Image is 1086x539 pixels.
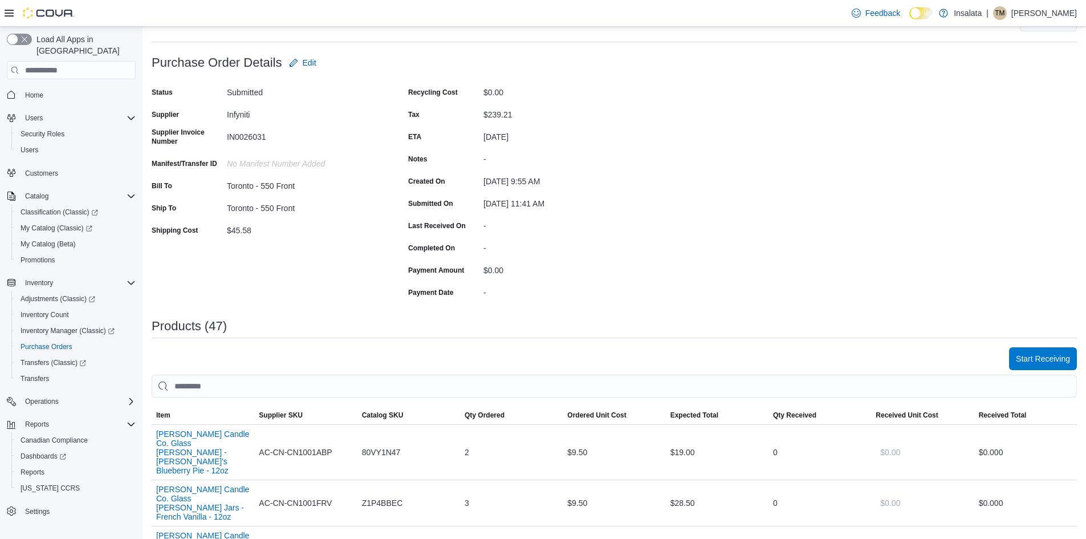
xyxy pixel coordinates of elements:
[954,6,982,20] p: Insalata
[11,236,140,252] button: My Catalog (Beta)
[21,256,55,265] span: Promotions
[16,481,84,495] a: [US_STATE] CCRS
[16,433,136,447] span: Canadian Compliance
[16,449,71,463] a: Dashboards
[567,411,626,420] span: Ordered Unit Cost
[909,7,933,19] input: Dark Mode
[11,252,140,268] button: Promotions
[909,19,910,20] span: Dark Mode
[21,395,63,408] button: Operations
[16,324,119,338] a: Inventory Manager (Classic)
[284,51,321,74] button: Edit
[227,177,380,191] div: Toronto - 550 Front
[25,278,53,287] span: Inventory
[21,145,38,155] span: Users
[16,340,77,354] a: Purchase Orders
[16,372,136,386] span: Transfers
[11,204,140,220] a: Classification (Classic)
[465,411,505,420] span: Qty Ordered
[156,411,170,420] span: Item
[227,155,380,168] div: No Manifest Number added
[16,340,136,354] span: Purchase Orders
[227,128,380,141] div: IN0026031
[254,406,357,424] button: Supplier SKU
[2,275,140,291] button: Inventory
[21,310,69,319] span: Inventory Count
[11,355,140,371] a: Transfers (Classic)
[303,57,316,68] span: Edit
[773,411,816,420] span: Qty Received
[16,127,69,141] a: Security Roles
[16,433,92,447] a: Canadian Compliance
[16,253,60,267] a: Promotions
[563,406,665,424] button: Ordered Unit Cost
[16,465,136,479] span: Reports
[666,441,768,464] div: $19.00
[16,308,74,322] a: Inventory Count
[2,394,140,410] button: Operations
[563,492,665,514] div: $9.50
[227,83,380,97] div: Submitted
[876,441,905,464] button: $0.00
[2,188,140,204] button: Catalog
[25,397,59,406] span: Operations
[25,91,43,100] span: Home
[227,199,380,213] div: Toronto - 550 Front
[986,6,989,20] p: |
[25,507,50,516] span: Settings
[21,276,58,290] button: Inventory
[21,189,136,203] span: Catalog
[408,88,458,97] label: Recycling Cost
[152,319,227,333] h3: Products (47)
[21,189,53,203] button: Catalog
[16,205,103,219] a: Classification (Classic)
[563,441,665,464] div: $9.50
[2,110,140,126] button: Users
[16,205,136,219] span: Classification (Classic)
[21,452,66,461] span: Dashboards
[16,324,136,338] span: Inventory Manager (Classic)
[408,110,420,119] label: Tax
[871,406,974,424] button: Received Unit Cost
[152,159,217,168] label: Manifest/Transfer ID
[865,7,900,19] span: Feedback
[483,194,636,208] div: [DATE] 11:41 AM
[21,342,72,351] span: Purchase Orders
[1016,353,1070,364] span: Start Receiving
[21,88,48,102] a: Home
[362,496,403,510] span: Z1P4BBEC
[25,169,58,178] span: Customers
[408,132,421,141] label: ETA
[483,261,636,275] div: $0.00
[21,111,47,125] button: Users
[16,253,136,267] span: Promotions
[16,356,136,370] span: Transfers (Classic)
[11,126,140,142] button: Security Roles
[11,339,140,355] button: Purchase Orders
[1009,347,1077,370] button: Start Receiving
[483,128,636,141] div: [DATE]
[11,464,140,480] button: Reports
[362,445,401,459] span: 80VY1N47
[768,406,871,424] button: Qty Received
[974,406,1077,424] button: Received Total
[993,6,1007,20] div: Tara Mokgoatsane
[483,106,636,119] div: $239.21
[21,240,76,249] span: My Catalog (Beta)
[880,497,900,509] span: $0.00
[768,492,871,514] div: 0
[979,445,1072,459] div: $0.00 0
[11,480,140,496] button: [US_STATE] CCRS
[408,244,455,253] label: Completed On
[16,237,136,251] span: My Catalog (Beta)
[408,155,427,164] label: Notes
[21,166,136,180] span: Customers
[16,292,100,306] a: Adjustments (Classic)
[460,406,563,424] button: Qty Ordered
[21,468,44,477] span: Reports
[483,239,636,253] div: -
[11,220,140,236] a: My Catalog (Classic)
[11,448,140,464] a: Dashboards
[1011,6,1077,20] p: [PERSON_NAME]
[11,291,140,307] a: Adjustments (Classic)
